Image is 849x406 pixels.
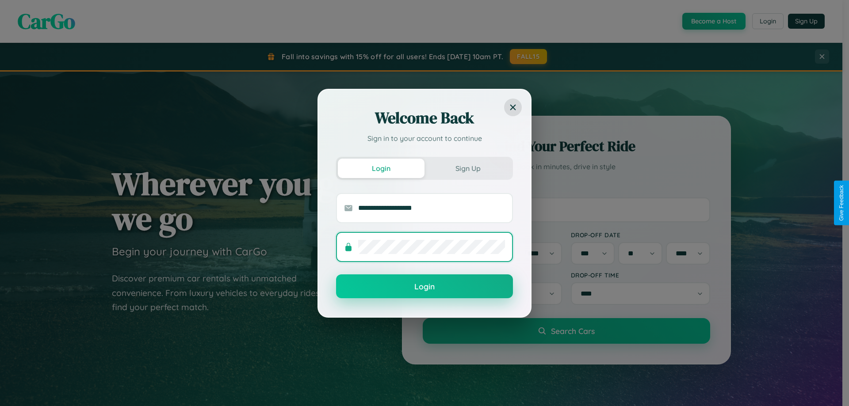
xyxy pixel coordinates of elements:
h2: Welcome Back [336,107,513,129]
div: Give Feedback [838,185,845,221]
button: Sign Up [424,159,511,178]
button: Login [338,159,424,178]
button: Login [336,274,513,298]
p: Sign in to your account to continue [336,133,513,144]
